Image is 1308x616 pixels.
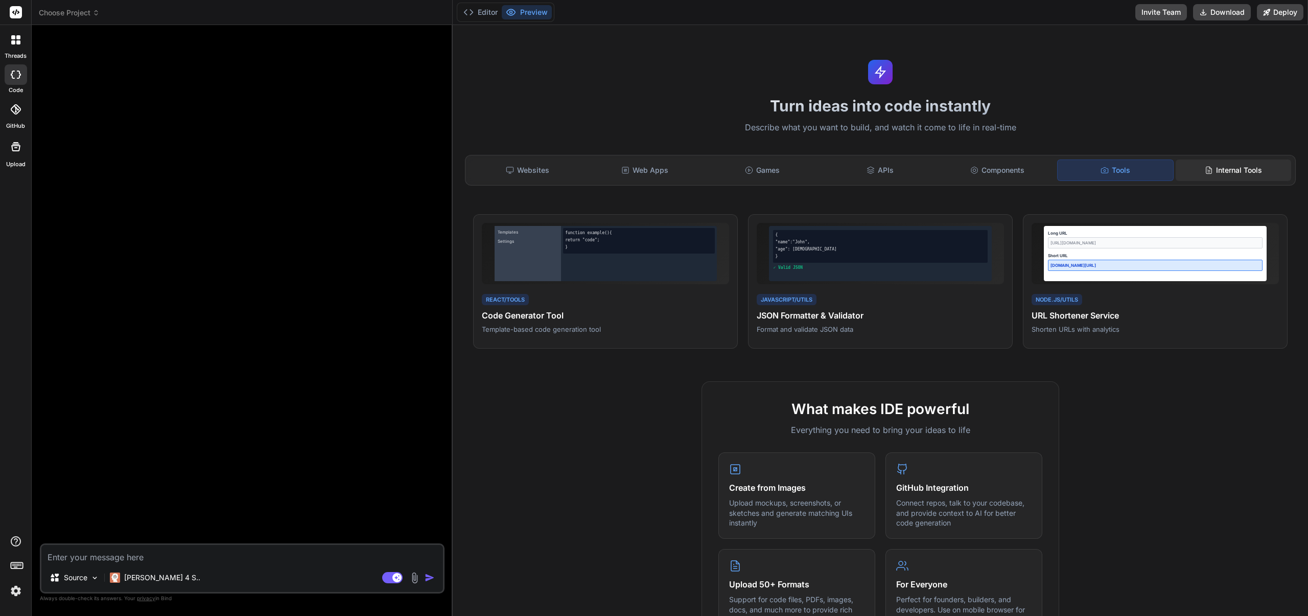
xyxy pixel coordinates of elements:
div: Games [705,159,820,181]
span: privacy [137,595,155,601]
div: [DOMAIN_NAME][URL] [1048,260,1263,271]
div: [URL][DOMAIN_NAME] [1048,237,1263,248]
span: Choose Project [39,8,100,18]
p: Connect repos, talk to your codebase, and provide context to AI for better code generation [896,498,1032,528]
div: Internal Tools [1176,159,1291,181]
p: Shorten URLs with analytics [1032,325,1279,334]
h2: What makes IDE powerful [718,398,1042,420]
div: "age": [DEMOGRAPHIC_DATA] [775,246,986,253]
label: threads [5,52,27,60]
p: Template-based code generation tool [482,325,729,334]
button: Preview [502,5,552,19]
div: } [775,254,986,260]
div: return "code"; [565,237,713,243]
h4: Code Generator Tool [482,309,729,322]
button: Download [1193,4,1251,20]
h1: Turn ideas into code instantly [459,97,1302,115]
p: Always double-check its answers. Your in Bind [40,594,445,603]
p: Source [64,573,87,583]
h4: For Everyone [896,578,1032,590]
div: JavaScript/Utils [757,294,816,306]
p: [PERSON_NAME] 4 S.. [124,573,200,583]
button: Deploy [1257,4,1303,20]
div: Websites [470,159,585,181]
p: Everything you need to bring your ideas to life [718,424,1042,436]
div: Tools [1057,159,1174,181]
label: GitHub [6,122,25,130]
div: Templates [497,228,559,236]
div: "name":"John", [775,239,986,245]
div: APIs [822,159,938,181]
label: code [9,86,23,95]
div: } [565,244,713,250]
div: Long URL [1048,230,1263,236]
h4: Create from Images [729,482,865,494]
label: Upload [6,160,26,169]
div: Settings [497,237,559,245]
img: attachment [409,572,421,584]
button: Invite Team [1135,4,1187,20]
div: Components [940,159,1055,181]
div: Web Apps [587,159,703,181]
img: Claude 4 Sonnet [110,573,120,583]
button: Editor [459,5,502,19]
div: Short URL [1048,253,1263,259]
p: Describe what you want to build, and watch it come to life in real-time [459,121,1302,134]
div: { [775,232,986,238]
div: function example() { [565,230,713,236]
img: icon [425,573,435,583]
div: Node.js/Utils [1032,294,1082,306]
p: Upload mockups, screenshots, or sketches and generate matching UIs instantly [729,498,865,528]
img: settings [7,582,25,600]
div: React/Tools [482,294,529,306]
p: Format and validate JSON data [757,325,1004,334]
h4: JSON Formatter & Validator [757,309,1004,322]
div: ✓ Valid JSON [773,265,988,271]
h4: URL Shortener Service [1032,309,1279,322]
h4: GitHub Integration [896,482,1032,494]
h4: Upload 50+ Formats [729,578,865,590]
img: Pick Models [90,574,99,582]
